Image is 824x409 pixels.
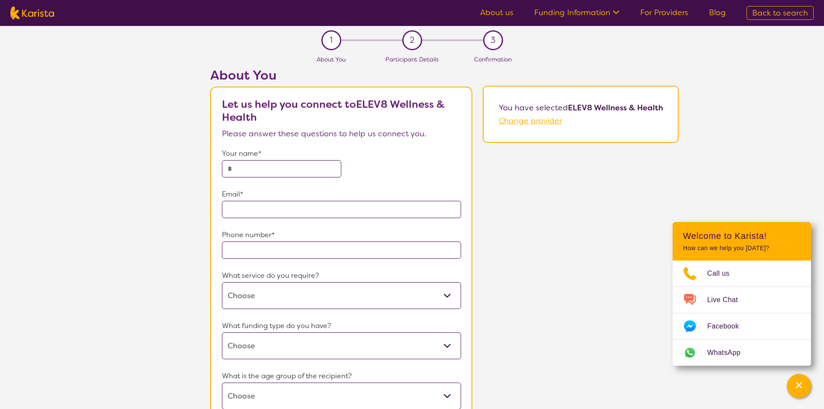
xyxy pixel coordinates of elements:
[222,370,462,383] p: What is the age group of the recipient?
[222,127,462,140] p: Please answer these questions to help us connect you.
[480,7,513,18] a: About us
[673,340,811,366] a: Web link opens in a new tab.
[707,293,748,306] span: Live Chat
[709,7,726,18] a: Blog
[499,101,663,114] p: You have selected
[491,34,495,47] span: 3
[499,116,562,126] a: Change provider
[752,8,808,18] span: Back to search
[222,319,462,332] p: What funding type do you have?
[385,55,439,63] span: Participant Details
[222,97,445,124] b: Let us help you connect to ELEV8 Wellness & Health
[222,229,462,242] p: Phone number*
[747,6,814,20] a: Back to search
[673,261,811,366] ul: Choose channel
[707,267,740,280] span: Call us
[222,147,462,160] p: Your name*
[222,269,462,282] p: What service do you require?
[640,7,688,18] a: For Providers
[534,7,619,18] a: Funding Information
[410,34,414,47] span: 2
[707,320,749,333] span: Facebook
[673,222,811,366] div: Channel Menu
[10,6,54,19] img: Karista logo
[683,245,801,252] p: How can we help you [DATE]?
[568,103,663,113] b: ELEV8 Wellness & Health
[317,55,346,63] span: About You
[210,68,472,83] h2: About You
[683,231,801,241] h2: Welcome to Karista!
[330,34,333,47] span: 1
[787,374,811,398] button: Channel Menu
[707,346,751,359] span: WhatsApp
[474,55,512,63] span: Confirmation
[222,188,462,201] p: Email*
